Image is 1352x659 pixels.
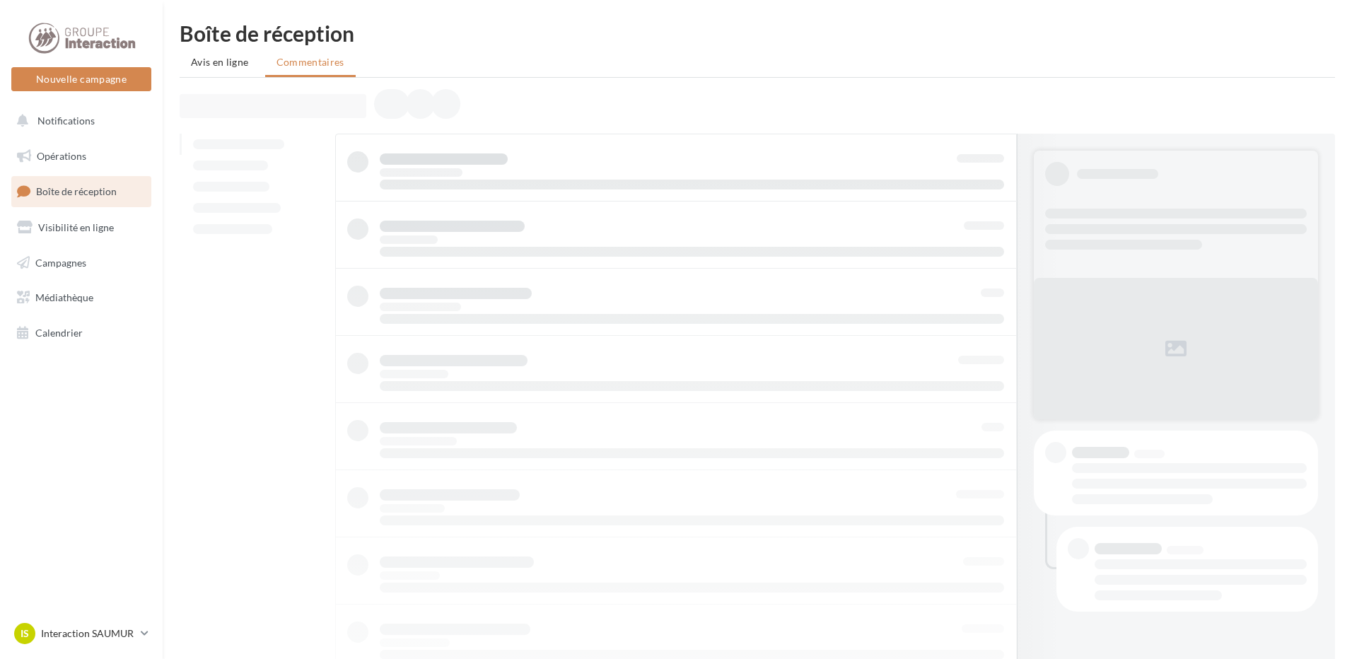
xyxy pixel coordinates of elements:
[38,221,114,233] span: Visibilité en ligne
[8,213,154,243] a: Visibilité en ligne
[11,620,151,647] a: IS Interaction SAUMUR
[8,141,154,171] a: Opérations
[37,150,86,162] span: Opérations
[11,67,151,91] button: Nouvelle campagne
[35,291,93,303] span: Médiathèque
[8,106,148,136] button: Notifications
[8,283,154,313] a: Médiathèque
[191,55,249,69] span: Avis en ligne
[21,626,29,641] span: IS
[36,185,117,197] span: Boîte de réception
[41,626,135,641] p: Interaction SAUMUR
[180,23,1335,44] div: Boîte de réception
[37,115,95,127] span: Notifications
[8,176,154,206] a: Boîte de réception
[8,318,154,348] a: Calendrier
[35,327,83,339] span: Calendrier
[35,256,86,268] span: Campagnes
[8,248,154,278] a: Campagnes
